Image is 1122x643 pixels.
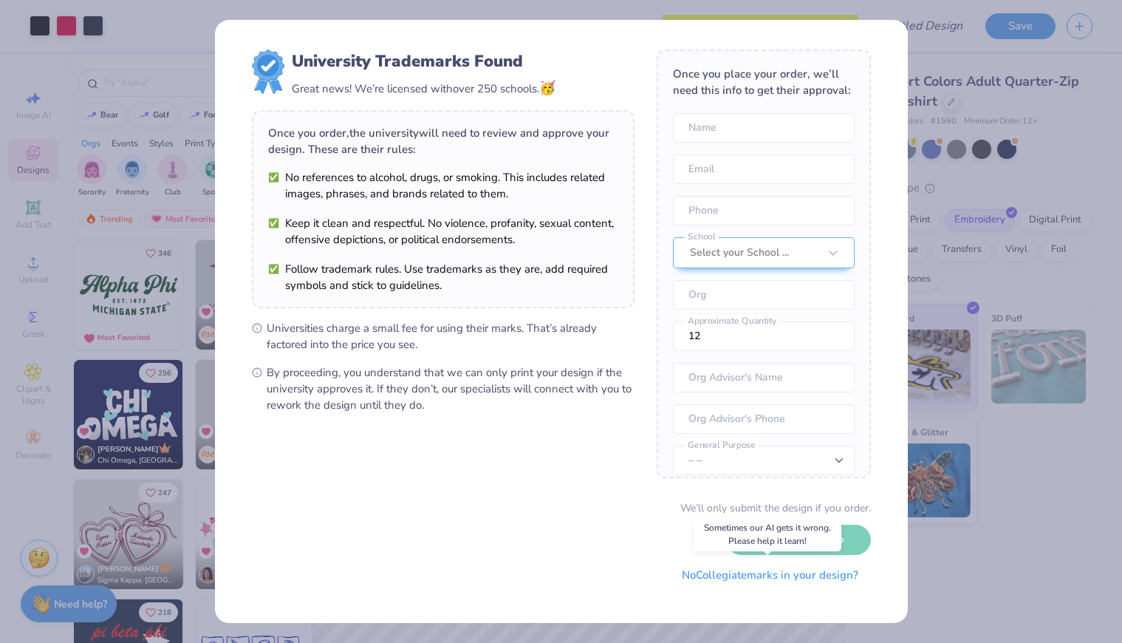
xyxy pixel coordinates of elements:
button: NoCollegiatemarks in your design? [669,560,871,591]
input: Email [673,154,855,184]
input: Phone [673,196,855,225]
div: We’ll only submit the design if you order. [680,500,871,516]
div: Great news! We’re licensed with over 250 schools. [292,78,555,98]
input: Org Advisor's Phone [673,404,855,434]
li: No references to alcohol, drugs, or smoking. This includes related images, phrases, and brands re... [268,169,618,202]
input: Approximate Quantity [673,321,855,351]
span: Universities charge a small fee for using their marks. That’s already factored into the price you... [267,320,634,353]
input: Name [673,113,855,143]
img: license-marks-badge.png [252,50,284,94]
div: Once you order, the university will need to review and approve your design. These are their rules: [268,125,618,157]
span: By proceeding, you understand that we can only print your design if the university approves it. I... [267,364,634,413]
div: Once you place your order, we’ll need this info to get their approval: [673,66,855,98]
div: University Trademarks Found [292,50,555,73]
span: 🥳 [539,79,555,97]
div: Sometimes our AI gets it wrong. Please help it learn! [694,517,841,551]
li: Follow trademark rules. Use trademarks as they are, add required symbols and stick to guidelines. [268,261,618,293]
input: Org [673,280,855,310]
input: Org Advisor's Name [673,363,855,392]
li: Keep it clean and respectful. No violence, profanity, sexual content, offensive depictions, or po... [268,215,618,248]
